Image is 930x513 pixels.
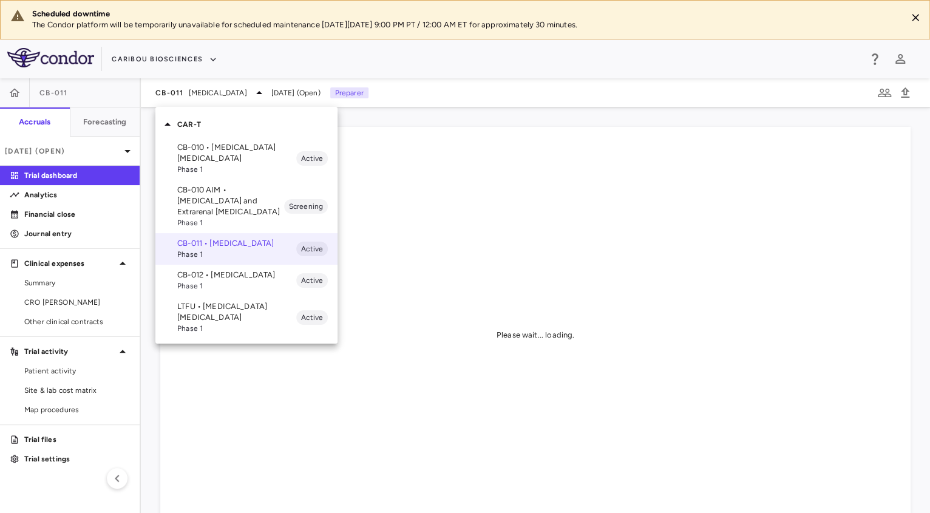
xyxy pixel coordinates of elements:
[177,280,296,291] span: Phase 1
[177,238,296,249] p: CB-011 • [MEDICAL_DATA]
[177,323,296,334] span: Phase 1
[296,153,328,164] span: Active
[177,142,296,164] p: CB-010 • [MEDICAL_DATA] [MEDICAL_DATA]
[177,164,296,175] span: Phase 1
[296,312,328,323] span: Active
[177,249,296,260] span: Phase 1
[155,296,338,339] div: LTFU • [MEDICAL_DATA] [MEDICAL_DATA]Phase 1Active
[155,112,338,137] div: CAR-T
[155,265,338,296] div: CB-012 • [MEDICAL_DATA]Phase 1Active
[155,137,338,180] div: CB-010 • [MEDICAL_DATA] [MEDICAL_DATA]Phase 1Active
[296,275,328,286] span: Active
[177,270,296,280] p: CB-012 • [MEDICAL_DATA]
[177,217,284,228] span: Phase 1
[284,201,328,212] span: Screening
[177,119,338,130] p: CAR-T
[177,301,296,323] p: LTFU • [MEDICAL_DATA] [MEDICAL_DATA]
[155,180,338,233] div: CB-010 AIM • [MEDICAL_DATA] and Extrarenal [MEDICAL_DATA]Phase 1Screening
[177,185,284,217] p: CB-010 AIM • [MEDICAL_DATA] and Extrarenal [MEDICAL_DATA]
[155,233,338,265] div: CB-011 • [MEDICAL_DATA]Phase 1Active
[296,243,328,254] span: Active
